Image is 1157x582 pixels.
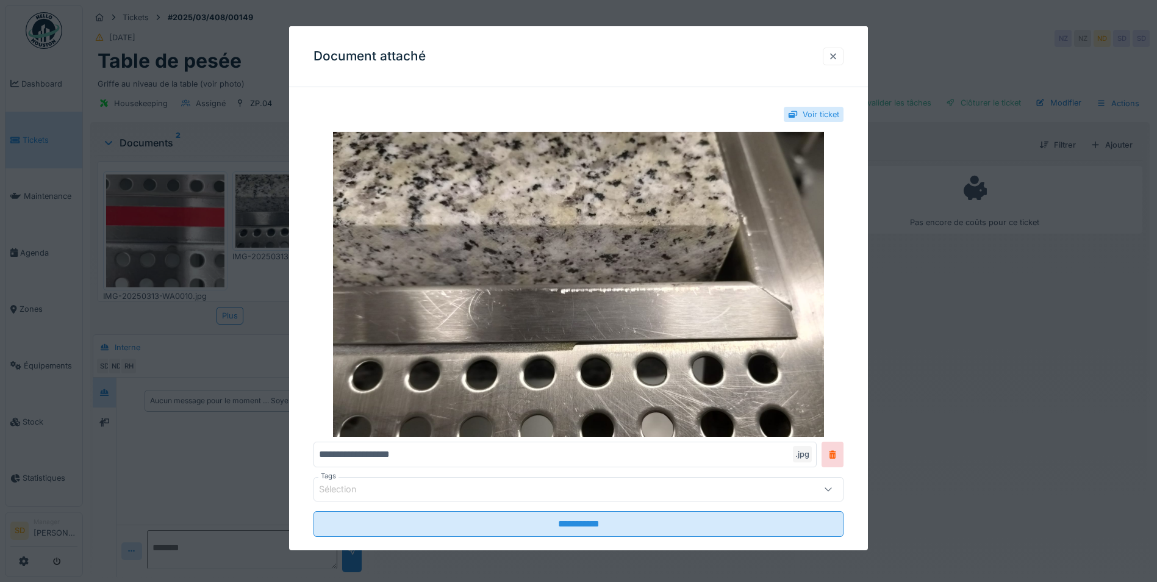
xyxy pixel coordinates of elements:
img: 2120e927-58bb-4c72-8754-2285d1486f02-IMG-20250313-WA0011.jpg [313,132,844,437]
div: Voir ticket [803,109,839,120]
div: .jpg [793,446,812,462]
h3: Document attaché [313,49,426,64]
div: Sélection [319,483,374,496]
label: Tags [318,471,339,481]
